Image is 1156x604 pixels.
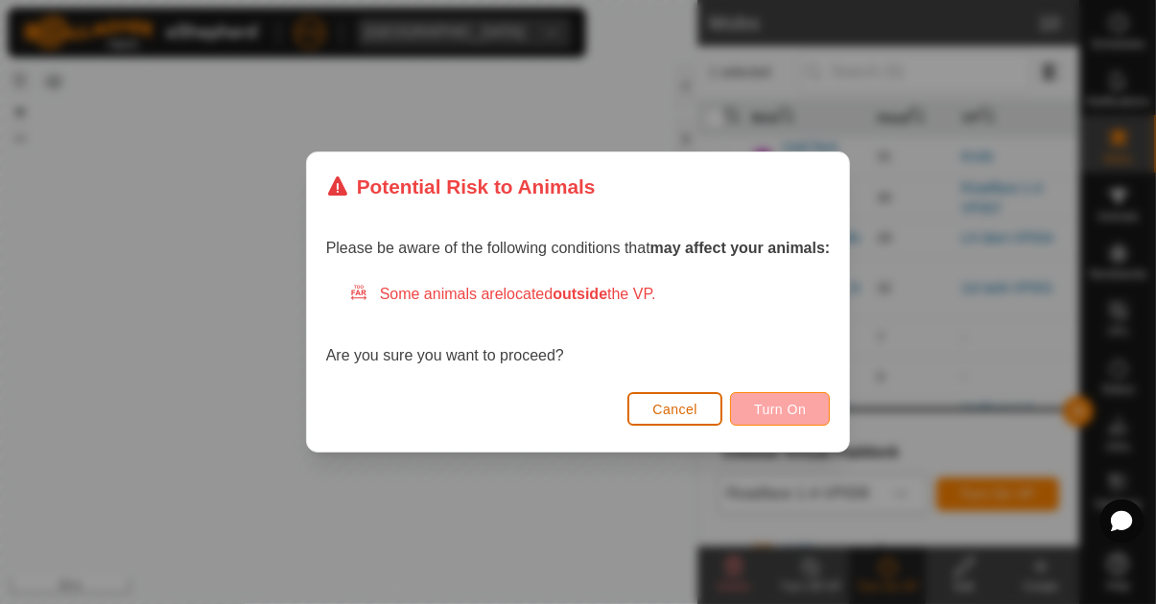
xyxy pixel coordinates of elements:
strong: outside [553,286,607,302]
div: Some animals are [349,283,831,306]
span: Please be aware of the following conditions that [326,240,831,256]
span: Cancel [652,402,697,417]
button: Turn On [730,392,830,426]
div: Potential Risk to Animals [326,172,596,201]
div: Are you sure you want to proceed? [326,283,831,367]
span: Turn On [754,402,806,417]
span: located the VP. [504,286,656,302]
strong: may affect your animals: [650,240,831,256]
button: Cancel [627,392,722,426]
